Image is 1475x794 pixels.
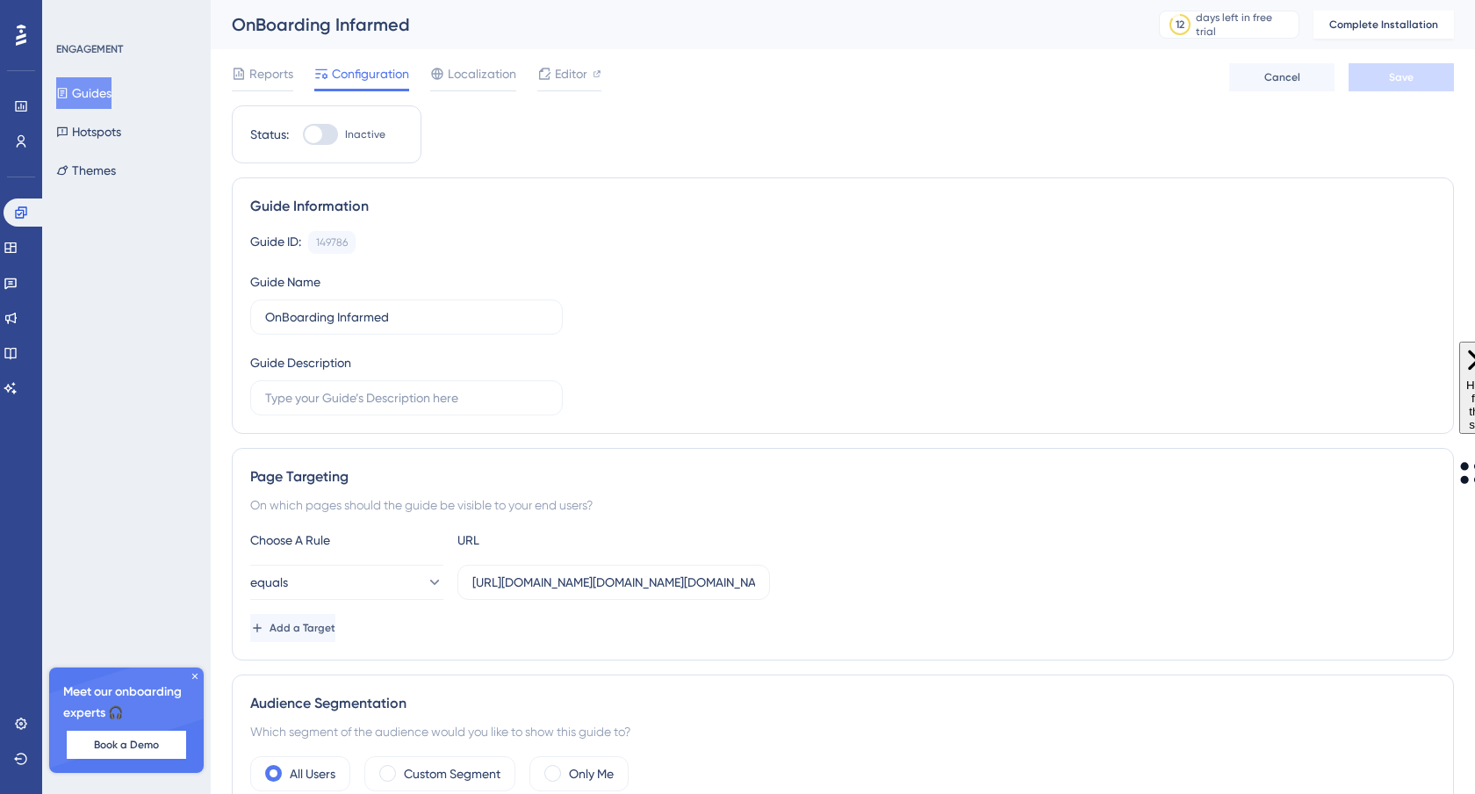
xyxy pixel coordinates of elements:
label: Only Me [569,763,614,784]
button: equals [250,565,443,600]
div: days left in free trial [1196,11,1293,39]
div: Audience Segmentation [250,693,1435,714]
div: Guide ID: [250,231,301,254]
div: ENGAGEMENT [56,42,123,56]
div: URL [457,530,651,551]
span: Inactive [345,127,385,141]
label: Custom Segment [404,763,500,784]
button: Themes [56,155,116,186]
div: Page Targeting [250,466,1435,487]
div: Guide Name [250,271,320,292]
input: yourwebsite.com/path [472,573,755,592]
button: Cancel [1229,63,1335,91]
div: Guide Description [250,352,351,373]
button: Book a Demo [67,731,186,759]
div: 149786 [316,235,348,249]
div: Choose A Rule [250,530,443,551]
div: Guide Information [250,196,1435,217]
span: equals [250,572,288,593]
div: Status: [250,124,289,145]
span: Add a Target [270,621,335,635]
input: Type your Guide’s Name here [265,307,548,327]
button: Hotspots [56,116,121,148]
span: Save [1389,70,1414,84]
input: Type your Guide’s Description here [265,388,548,408]
div: 12 [1176,18,1184,32]
button: Add a Target [250,614,335,642]
span: Meet our onboarding experts 🎧 [63,682,190,724]
span: Configuration [332,63,409,84]
span: Cancel [1264,70,1300,84]
span: Editor [555,63,587,84]
div: On which pages should the guide be visible to your end users? [250,494,1435,516]
span: Book a Demo [94,738,159,752]
div: Which segment of the audience would you like to show this guide to? [250,721,1435,742]
div: OnBoarding Infarmed [232,12,1115,37]
button: Guides [56,77,112,109]
button: Save [1349,63,1454,91]
button: Complete Installation [1313,11,1454,39]
label: All Users [290,763,335,784]
span: Reports [249,63,293,84]
span: Complete Installation [1329,18,1438,32]
span: Localization [448,63,516,84]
